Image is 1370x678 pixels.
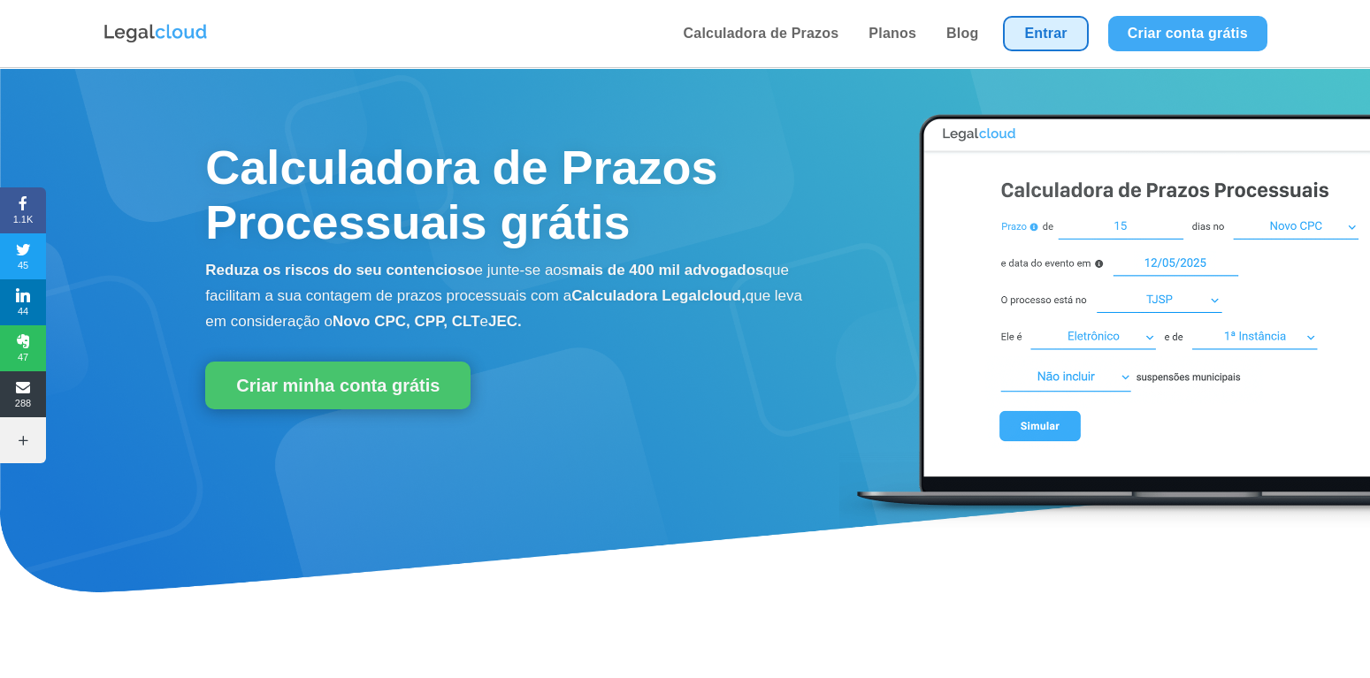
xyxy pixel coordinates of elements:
[839,95,1370,529] img: Calculadora de Prazos Processuais Legalcloud
[333,313,480,330] b: Novo CPC, CPP, CLT
[569,262,763,278] b: mais de 400 mil advogados
[571,287,746,304] b: Calculadora Legalcloud,
[205,141,717,248] span: Calculadora de Prazos Processuais grátis
[103,22,209,45] img: Logo da Legalcloud
[1003,16,1088,51] a: Entrar
[839,517,1370,532] a: Calculadora de Prazos Processuais Legalcloud
[205,362,471,409] a: Criar minha conta grátis
[488,313,522,330] b: JEC.
[205,262,474,278] b: Reduza os riscos do seu contencioso
[205,258,822,334] p: e junte-se aos que facilitam a sua contagem de prazos processuais com a que leva em consideração o e
[1108,16,1267,51] a: Criar conta grátis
